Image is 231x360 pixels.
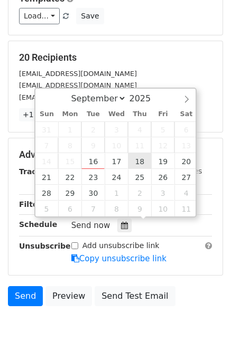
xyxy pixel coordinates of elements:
span: September 25, 2025 [128,169,151,185]
span: September 13, 2025 [174,137,198,153]
a: +17 more [19,108,63,121]
span: Fri [151,111,174,118]
a: Copy unsubscribe link [71,254,167,263]
span: September 1, 2025 [58,121,81,137]
span: September 22, 2025 [58,169,81,185]
a: Send Test Email [95,286,175,306]
span: September 10, 2025 [105,137,128,153]
span: October 2, 2025 [128,185,151,201]
span: September 5, 2025 [151,121,174,137]
small: [EMAIL_ADDRESS][DOMAIN_NAME] [19,70,137,78]
span: September 8, 2025 [58,137,81,153]
span: October 8, 2025 [105,201,128,216]
span: October 9, 2025 [128,201,151,216]
span: Thu [128,111,151,118]
span: Send now [71,221,110,230]
span: October 5, 2025 [35,201,59,216]
span: September 4, 2025 [128,121,151,137]
span: September 15, 2025 [58,153,81,169]
span: August 31, 2025 [35,121,59,137]
span: September 18, 2025 [128,153,151,169]
span: September 12, 2025 [151,137,174,153]
label: Add unsubscribe link [82,240,160,251]
span: Sat [174,111,198,118]
small: [EMAIL_ADDRESS][DOMAIN_NAME] [19,93,137,101]
button: Save [76,8,104,24]
span: September 3, 2025 [105,121,128,137]
span: October 1, 2025 [105,185,128,201]
iframe: Chat Widget [178,309,231,360]
strong: Filters [19,200,46,209]
h5: Advanced [19,149,212,160]
span: September 9, 2025 [81,137,105,153]
input: Year [126,93,164,103]
span: September 17, 2025 [105,153,128,169]
span: October 7, 2025 [81,201,105,216]
a: Preview [45,286,92,306]
span: September 7, 2025 [35,137,59,153]
span: Wed [105,111,128,118]
span: September 16, 2025 [81,153,105,169]
span: September 28, 2025 [35,185,59,201]
h5: 20 Recipients [19,52,212,63]
span: September 11, 2025 [128,137,151,153]
span: Sun [35,111,59,118]
span: September 20, 2025 [174,153,198,169]
span: September 19, 2025 [151,153,174,169]
span: September 24, 2025 [105,169,128,185]
span: October 6, 2025 [58,201,81,216]
small: [EMAIL_ADDRESS][DOMAIN_NAME] [19,81,137,89]
span: October 4, 2025 [174,185,198,201]
span: September 29, 2025 [58,185,81,201]
span: September 23, 2025 [81,169,105,185]
span: September 26, 2025 [151,169,174,185]
span: October 11, 2025 [174,201,198,216]
strong: Tracking [19,167,54,176]
span: Tue [81,111,105,118]
span: September 27, 2025 [174,169,198,185]
span: October 10, 2025 [151,201,174,216]
span: October 3, 2025 [151,185,174,201]
a: Load... [19,8,60,24]
span: September 2, 2025 [81,121,105,137]
a: Send [8,286,43,306]
strong: Unsubscribe [19,242,71,250]
span: September 21, 2025 [35,169,59,185]
span: September 6, 2025 [174,121,198,137]
span: September 30, 2025 [81,185,105,201]
strong: Schedule [19,220,57,229]
span: September 14, 2025 [35,153,59,169]
span: Mon [58,111,81,118]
